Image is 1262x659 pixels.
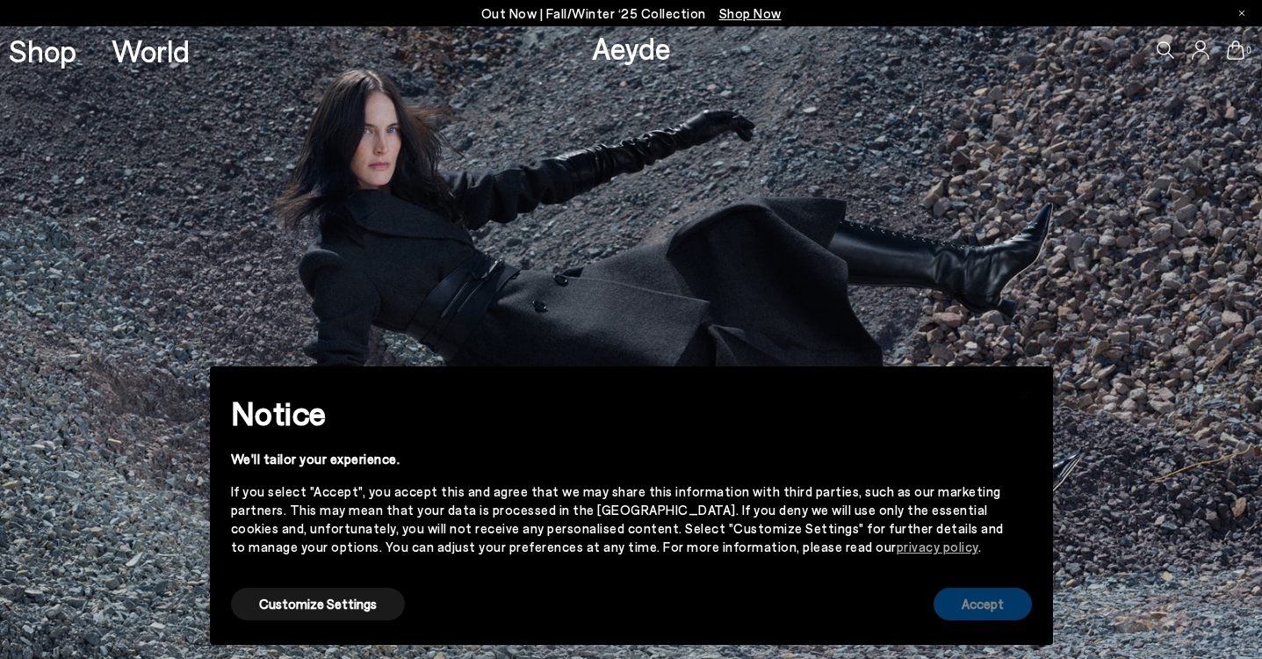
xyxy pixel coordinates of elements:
[1244,46,1253,55] span: 0
[231,390,1004,436] h2: Notice
[231,482,1004,556] div: If you select "Accept", you accept this and agree that we may share this information with third p...
[1227,40,1244,60] a: 0
[934,588,1032,620] button: Accept
[112,35,190,66] a: World
[231,450,1004,468] div: We'll tailor your experience.
[231,588,405,620] button: Customize Settings
[1004,372,1046,414] button: Close this notice
[1019,380,1031,405] span: ×
[481,3,782,25] p: Out Now | Fall/Winter ‘25 Collection
[592,29,671,66] a: Aeyde
[719,5,782,21] span: Navigate to /collections/new-in
[9,35,76,66] a: Shop
[897,539,978,554] a: privacy policy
